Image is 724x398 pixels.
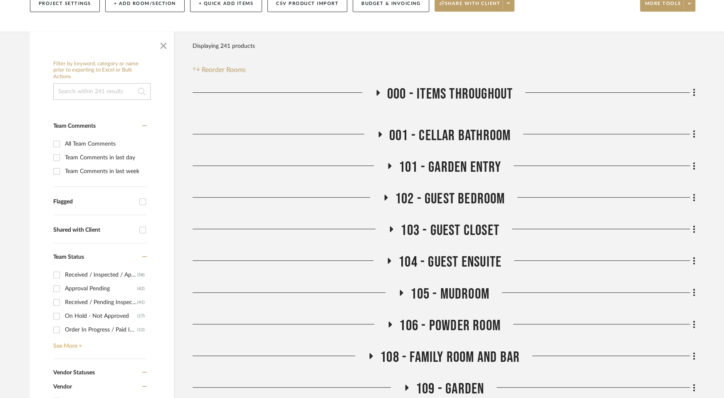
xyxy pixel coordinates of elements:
button: Reorder Rooms [193,65,246,75]
h6: Filter by keyword, category or name prior to exporting to Excel or Bulk Actions [53,61,151,80]
div: (17) [137,309,145,323]
a: See More + [51,336,147,350]
span: 103 - GUEST CLOSET [400,222,499,240]
span: Share with client [440,0,500,13]
div: (58) [137,268,145,282]
span: Team Comments [53,123,96,129]
span: Reorder Rooms [202,65,246,75]
span: 105 - MUDROOM [410,285,489,303]
span: 000 - ITEMS THROUGHOUT [387,85,513,103]
span: Vendor Statuses [53,370,95,376]
span: 109 - GARDEN [416,380,484,398]
div: Team Comments in last week [65,165,145,178]
div: (41) [137,296,145,309]
span: 104 - GUEST ENSUITE [398,253,502,271]
div: Flagged [53,198,135,205]
div: Shared with Client [53,227,135,234]
div: Approval Pending [65,282,137,295]
div: All Team Comments [65,137,145,151]
span: 001 - CELLAR BATHROOM [389,127,511,145]
div: (42) [137,282,145,295]
div: On Hold - Not Approved [65,309,137,323]
span: Vendor [53,384,72,390]
span: Team Status [53,254,84,260]
span: More tools [645,0,681,13]
input: Search within 241 results [53,83,151,100]
span: 101 - GARDEN ENTRY [399,158,502,176]
div: Order In Progress / Paid In Full w/ Freight, No Balance due [65,323,137,336]
span: 108 - FAMILY ROOM AND BAR [380,349,520,366]
span: 106 - POWDER ROOM [399,317,500,335]
div: Displaying 241 products [193,38,255,54]
div: Received / Pending Inspection [65,296,137,309]
div: Team Comments in last day [65,151,145,164]
div: Received / Inspected / Approved [65,268,137,282]
div: (12) [137,323,145,336]
button: Close [155,36,172,52]
span: 102 - GUEST BEDROOM [395,190,505,208]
